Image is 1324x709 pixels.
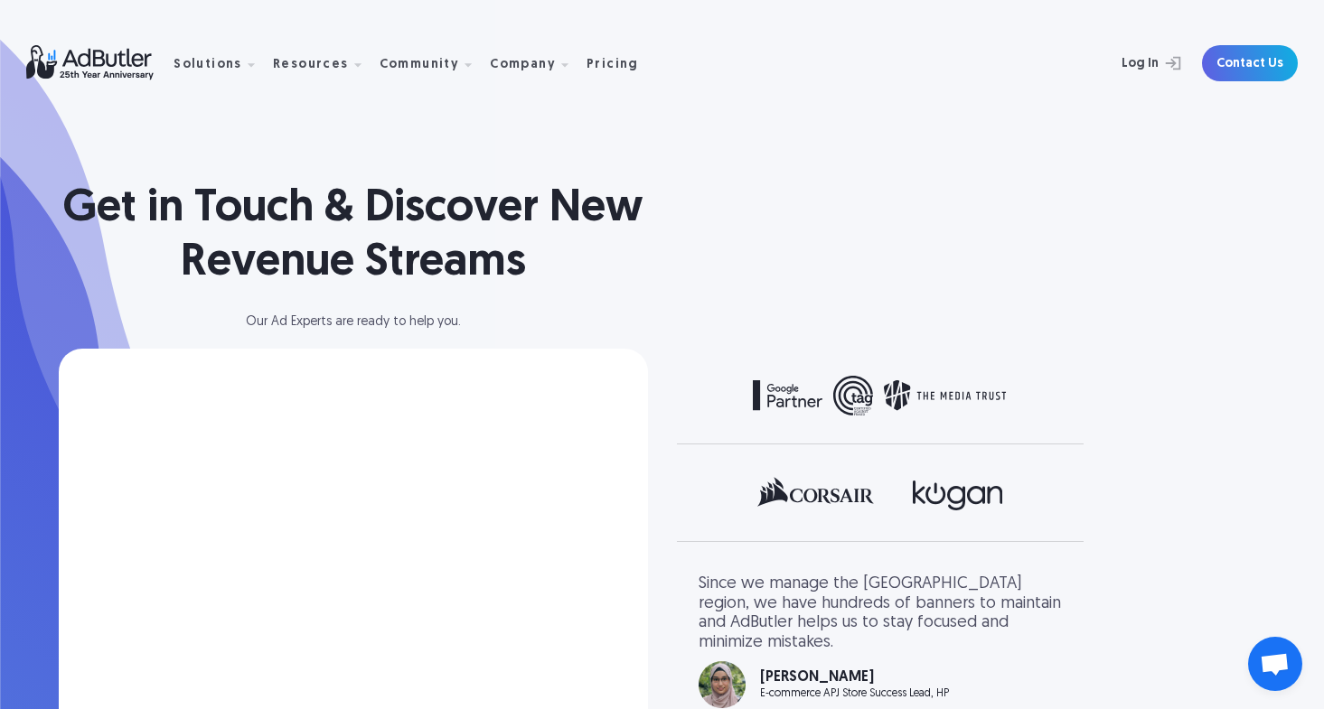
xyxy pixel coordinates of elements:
div: carousel [699,477,1062,519]
div: Resources [273,35,376,92]
div: Solutions [174,59,242,71]
div: previous slide [699,477,771,519]
div: [PERSON_NAME] [760,670,949,685]
div: carousel [699,376,1062,422]
div: carousel [699,574,1062,708]
a: Pricing [587,55,653,71]
div: 2 of 3 [699,477,1062,514]
div: previous slide [699,574,771,708]
div: Company [490,59,556,71]
a: Log In [1074,45,1191,81]
div: Community [380,59,460,71]
div: 3 of 3 [699,574,1062,708]
h1: Get in Touch & Discover New Revenue Streams [59,182,648,291]
div: Community [380,35,487,92]
div: Resources [273,59,349,71]
div: Our Ad Experts are ready to help you. [59,316,648,329]
div: next slide [990,477,1062,519]
div: Solutions [174,35,269,92]
div: 2 of 2 [699,376,1062,415]
div: previous slide [699,376,771,422]
div: Open chat [1248,637,1302,691]
div: Company [490,35,583,92]
div: Pricing [587,59,639,71]
div: E-commerce APJ Store Success Lead, HP [760,688,949,699]
div: Since we manage the [GEOGRAPHIC_DATA] region, we have hundreds of banners to maintain and AdButle... [699,574,1062,652]
a: Contact Us [1202,45,1298,81]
